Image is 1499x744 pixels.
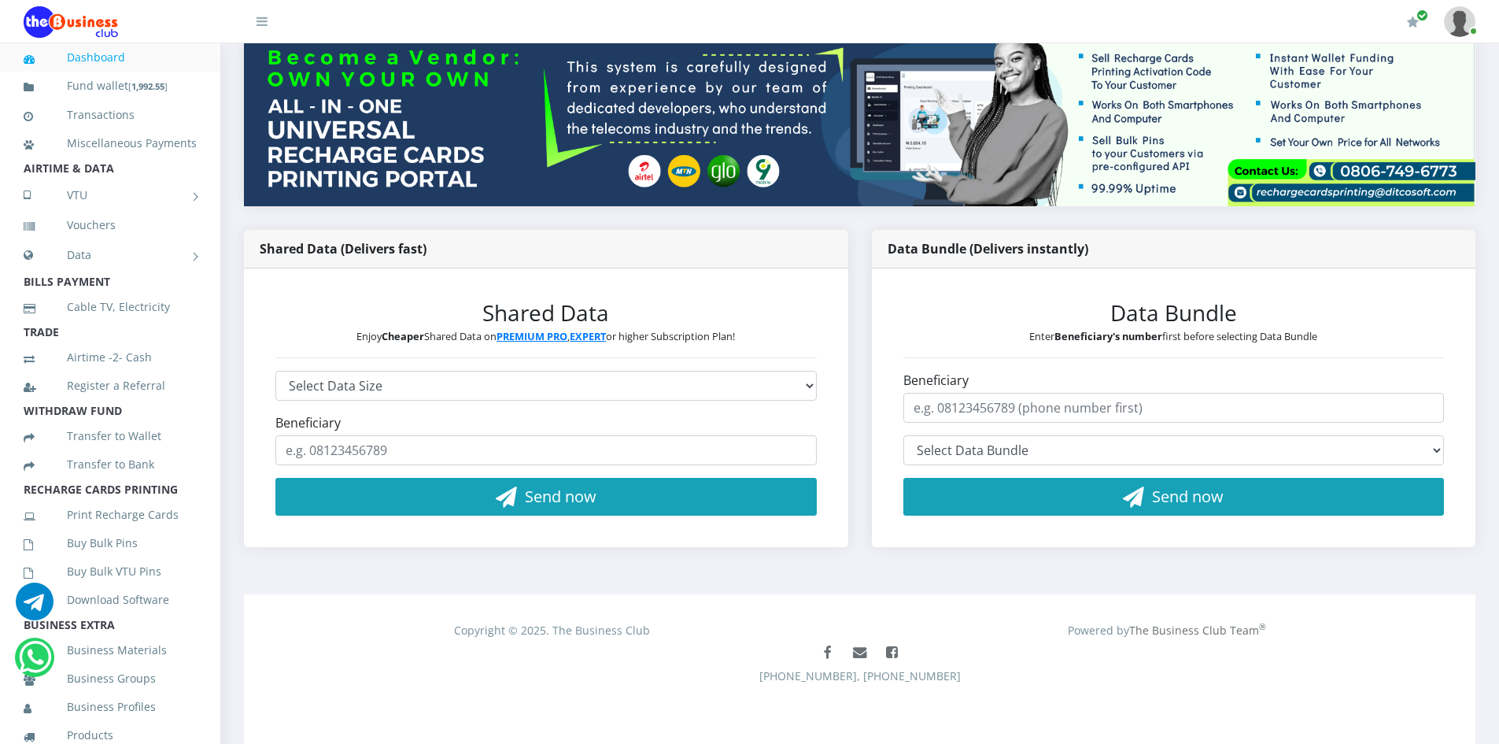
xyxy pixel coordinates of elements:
a: EXPERT [570,329,606,343]
a: Business Profiles [24,689,197,725]
label: Beneficiary [903,371,969,390]
sup: ® [1259,621,1266,632]
a: Cable TV, Electricity [24,289,197,325]
a: Buy Bulk VTU Pins [24,553,197,590]
a: Dashboard [24,39,197,76]
div: Copyright © 2025. The Business Club [245,622,860,639]
b: Beneficiary's number [1054,329,1162,343]
a: Mail us [845,639,874,668]
img: multitenant_rcp.png [244,37,1475,206]
div: [PHONE_NUMBER], [PHONE_NUMBER] [257,639,1464,717]
a: Transfer to Wallet [24,418,197,454]
a: Data [24,235,197,275]
b: 1,992.55 [131,80,164,92]
a: The Business Club Team® [1129,623,1266,638]
a: Register a Referral [24,368,197,404]
span: Send now [1152,486,1224,507]
a: Transfer to Bank [24,446,197,483]
a: Join The Business Club Group [877,639,906,668]
button: Send now [275,478,817,516]
img: Logo [24,6,118,38]
h3: Data Bundle [903,300,1445,327]
a: Transactions [24,97,197,133]
a: Download Software [24,582,197,618]
input: e.g. 08123456789 (phone number first) [903,393,1445,423]
label: Beneficiary [275,413,341,432]
a: Airtime -2- Cash [24,339,197,376]
strong: Data Bundle (Delivers instantly) [888,240,1088,257]
a: PREMIUM PRO [497,329,567,343]
a: Fund wallet[1,992.55] [24,68,197,105]
small: Enter first before selecting Data Bundle [1029,329,1317,343]
small: Enjoy Shared Data on , or higher Subscription Plan! [356,329,735,343]
a: Print Recharge Cards [24,497,197,533]
small: [ ] [128,80,168,92]
a: Miscellaneous Payments [24,125,197,161]
a: Like The Business Club Page [813,639,842,668]
img: User [1444,6,1475,37]
a: Buy Bulk Pins [24,525,197,561]
b: Cheaper [382,329,424,343]
input: e.g. 08123456789 [275,435,817,465]
i: Renew/Upgrade Subscription [1407,16,1419,28]
button: Send now [903,478,1445,516]
strong: Shared Data (Delivers fast) [260,240,426,257]
a: VTU [24,176,197,215]
a: Business Materials [24,632,197,668]
a: Vouchers [24,207,197,243]
div: Powered by [860,622,1475,639]
a: Business Groups [24,661,197,697]
a: Chat for support [19,650,51,676]
a: Chat for support [16,594,54,620]
span: Send now [525,486,596,507]
h3: Shared Data [275,300,817,327]
span: Renew/Upgrade Subscription [1416,9,1428,21]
